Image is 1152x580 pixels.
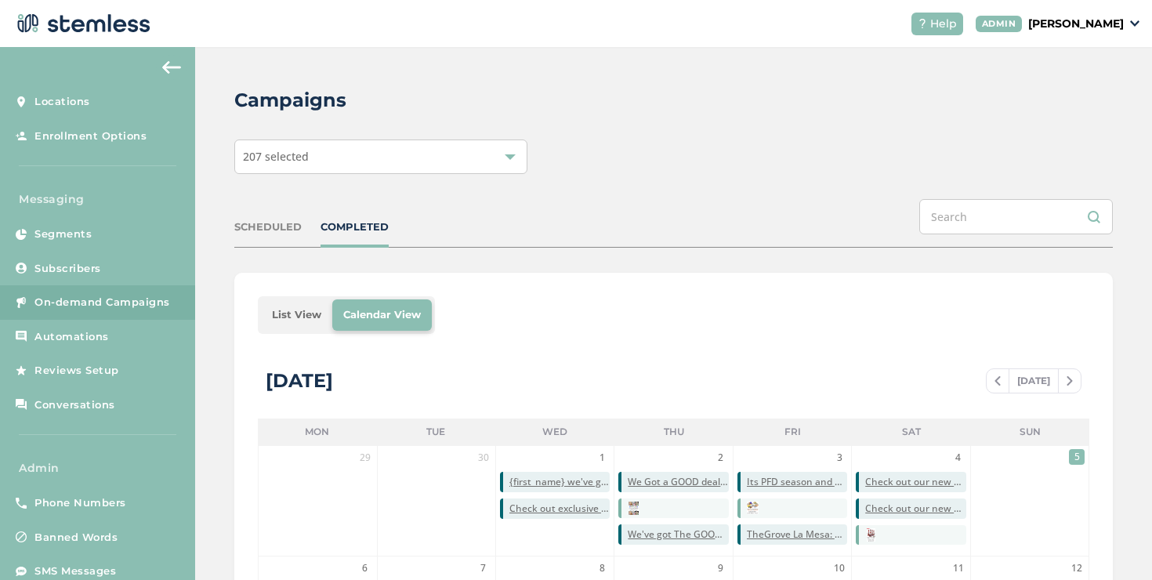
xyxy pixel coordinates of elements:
[234,219,302,235] div: SCHEDULED
[1074,505,1152,580] iframe: Chat Widget
[321,219,389,235] div: COMPLETED
[243,149,309,164] span: 207 selected
[34,261,101,277] span: Subscribers
[919,199,1113,234] input: Search
[261,299,332,331] li: List View
[34,295,170,310] span: On-demand Campaigns
[162,61,181,74] img: icon-arrow-back-accent-c549486e.svg
[34,397,115,413] span: Conversations
[1028,16,1124,32] p: [PERSON_NAME]
[976,16,1023,32] div: ADMIN
[34,363,119,379] span: Reviews Setup
[332,299,432,331] li: Calendar View
[34,94,90,110] span: Locations
[930,16,957,32] span: Help
[34,227,92,242] span: Segments
[1130,20,1139,27] img: icon_down-arrow-small-66adaf34.svg
[34,329,109,345] span: Automations
[234,86,346,114] h2: Campaigns
[34,495,126,511] span: Phone Numbers
[34,564,116,579] span: SMS Messages
[34,530,118,546] span: Banned Words
[918,19,927,28] img: icon-help-white-03924b79.svg
[13,8,150,39] img: logo-dark-0685b13c.svg
[34,129,147,144] span: Enrollment Options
